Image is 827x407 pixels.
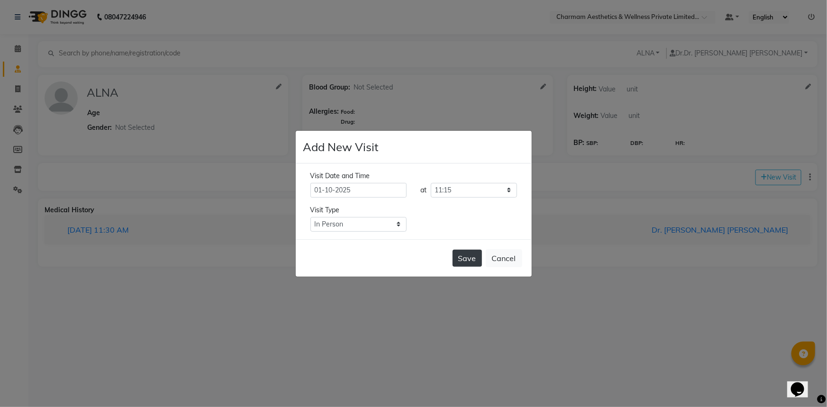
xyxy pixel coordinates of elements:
[421,185,427,195] div: at
[303,138,379,155] h4: Add New Visit
[310,205,517,215] div: Visit Type
[486,249,522,267] button: Cancel
[310,171,517,181] div: Visit Date and Time
[453,250,482,267] button: Save
[310,183,407,198] input: select date
[787,369,818,398] iframe: chat widget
